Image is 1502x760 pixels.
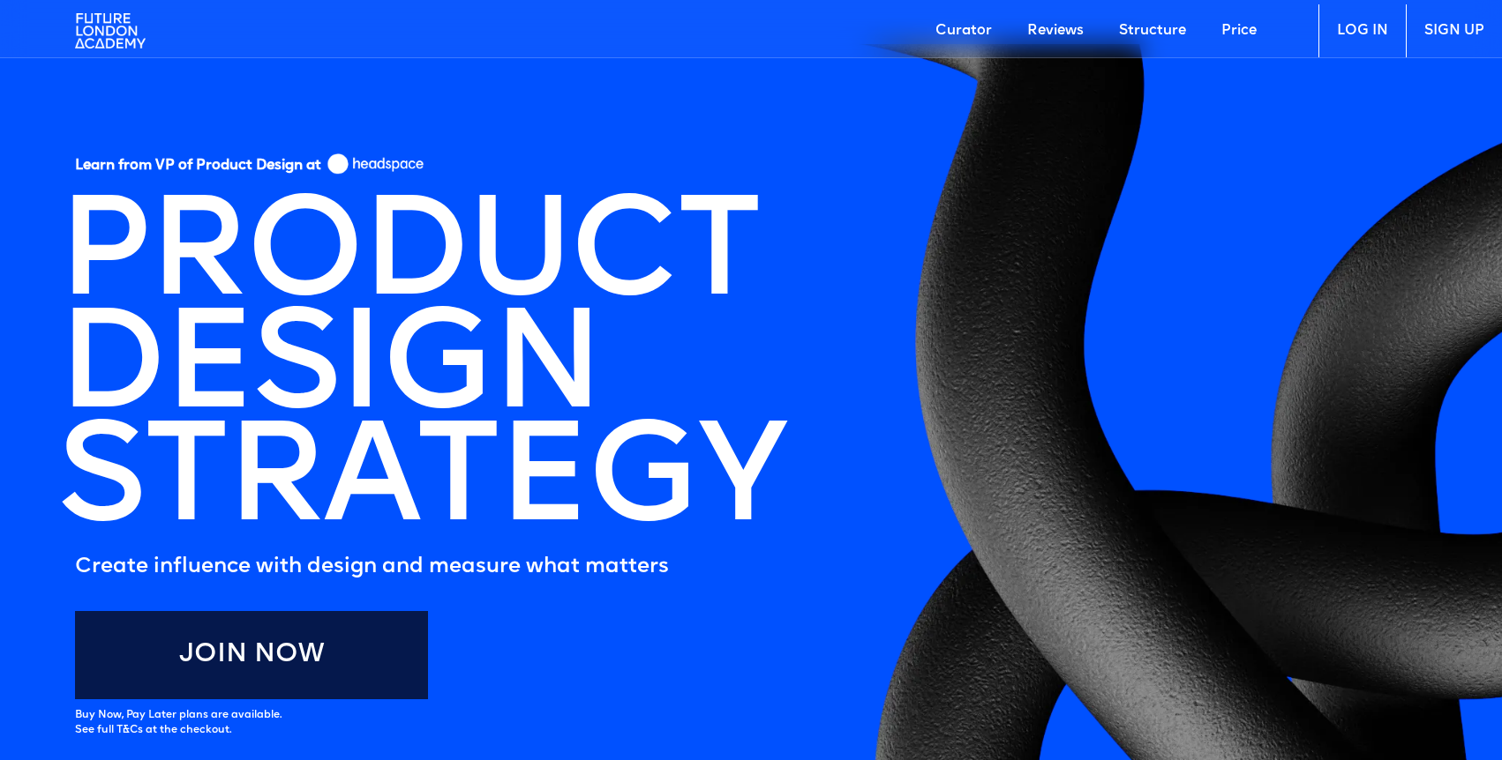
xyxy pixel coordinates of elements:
[75,549,785,585] h5: Create influence with design and measure what matters
[1010,4,1101,57] a: Reviews
[1318,4,1406,57] a: LOG IN
[1204,4,1274,57] a: Price
[75,611,428,699] a: Join Now
[57,202,785,540] h1: PRODUCT DESIGN STRATEGY
[1406,4,1502,57] a: SIGN UP
[75,708,282,738] div: Buy Now, Pay Later plans are available. See full T&Cs at the checkout.
[918,4,1010,57] a: Curator
[1101,4,1204,57] a: Structure
[75,157,321,181] h5: Learn from VP of Product Design at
